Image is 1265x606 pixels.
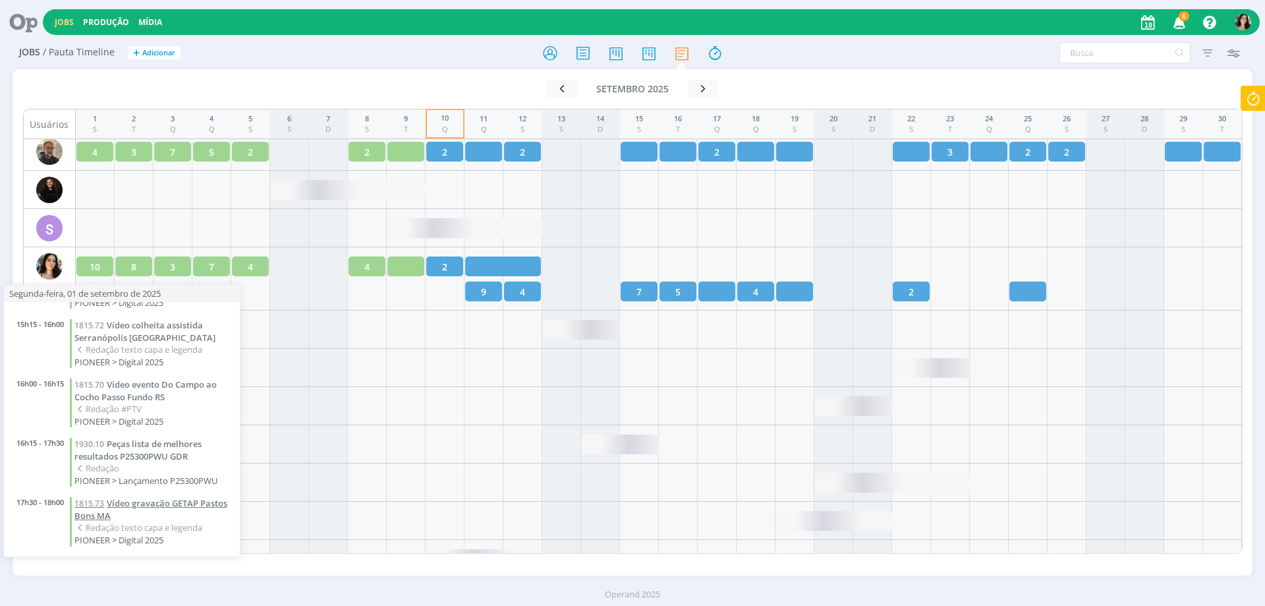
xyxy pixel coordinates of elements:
div: Q [170,124,176,135]
button: Mídia [134,17,166,28]
a: 1930.10Peças lista de melhores resultados P25300PWU GDR [74,438,233,462]
span: 5 [209,145,214,159]
button: Jobs [51,17,78,28]
div: 16h15 - 17h30 [11,438,70,487]
span: Jobs [19,47,40,58]
div: 12 [519,113,526,125]
div: 5 [248,113,252,125]
span: PIONEER > Digital 2025 [74,356,233,368]
span: 9 [481,285,486,299]
div: Q [441,124,449,135]
div: D [596,124,604,135]
div: S [1179,124,1187,135]
button: setembro 2025 [577,80,688,98]
img: T [1235,14,1251,30]
span: + [133,46,140,60]
div: Q [480,124,488,135]
span: 7 [170,145,175,159]
div: S [907,124,915,135]
input: Busca [1059,42,1191,63]
div: 22 [907,113,915,125]
div: 9 [404,113,408,125]
div: S [1063,124,1071,135]
span: 10 [90,260,100,274]
a: Produção [83,16,129,28]
button: 8 [1165,11,1192,34]
span: 2 [442,145,447,159]
span: 4 [248,260,253,274]
span: 1815.72 [74,320,104,331]
span: 3 [947,145,953,159]
img: T [36,253,63,280]
a: 1815.73Vídeo gravação GETAP Pastos Bons MA [74,497,233,522]
div: 6 [287,113,291,125]
span: Redação texto capa e legenda [74,522,233,534]
a: Jobs [55,16,74,28]
button: T [1234,11,1252,34]
div: D [868,124,876,135]
span: PIONEER > Digital 2025 [74,297,233,309]
span: 2 [1064,145,1069,159]
div: 27 [1102,113,1110,125]
img: R [36,138,63,165]
div: S [791,124,799,135]
span: Redação [74,462,233,475]
div: 15 [635,113,643,125]
div: Q [985,124,993,135]
a: Mídia [138,16,162,28]
button: +Adicionar [128,46,181,60]
span: 1930.10 [74,439,104,450]
div: 17 [713,113,721,125]
span: 5 [675,285,681,299]
div: T [674,124,682,135]
span: 4 [520,285,525,299]
div: S [365,124,369,135]
span: 7 [636,285,642,299]
div: 24 [985,113,993,125]
div: Q [713,124,721,135]
div: 29 [1179,113,1187,125]
span: Peças lista de melhores resultados P25300PWU GDR [74,438,202,462]
div: 14 [596,113,604,125]
div: Q [752,124,760,135]
span: 4 [753,285,758,299]
span: 2 [520,145,525,159]
span: Vídeo gravação GETAP Pastos Bons MA [74,497,227,522]
span: 2 [909,285,914,299]
span: 1815.73 [74,498,104,509]
a: 1815.72Vídeo colheita assistida Serranópolis [GEOGRAPHIC_DATA] [74,319,233,344]
span: 8 [131,260,136,274]
div: D [325,124,331,135]
span: 2 [714,145,719,159]
div: 25 [1024,113,1032,125]
div: Q [1024,124,1032,135]
div: Usuários [24,109,75,139]
div: 4 [209,113,215,125]
div: 16 [674,113,682,125]
span: 1815.70 [74,379,104,390]
span: 3 [131,145,136,159]
div: T [404,124,408,135]
div: T [132,124,136,135]
img: S [36,177,63,203]
div: 23 [946,113,954,125]
span: 3 [170,260,175,274]
div: 11 [480,113,488,125]
div: 1 [93,113,97,125]
div: 26 [1063,113,1071,125]
div: 19 [791,113,799,125]
div: 3 [170,113,176,125]
div: S [1102,124,1110,135]
div: 16h00 - 16h15 [11,379,70,427]
div: 28 [1140,113,1148,125]
span: / Pauta Timeline [43,47,115,58]
span: PIONEER > Digital 2025 [74,415,233,427]
div: S [36,215,63,241]
div: S [248,124,252,135]
span: 4 [92,145,98,159]
div: S [287,124,291,135]
div: 17h30 - 18h00 [11,497,70,546]
div: S [829,124,837,135]
div: 7 [325,113,331,125]
span: Redação #PTV [74,403,233,415]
